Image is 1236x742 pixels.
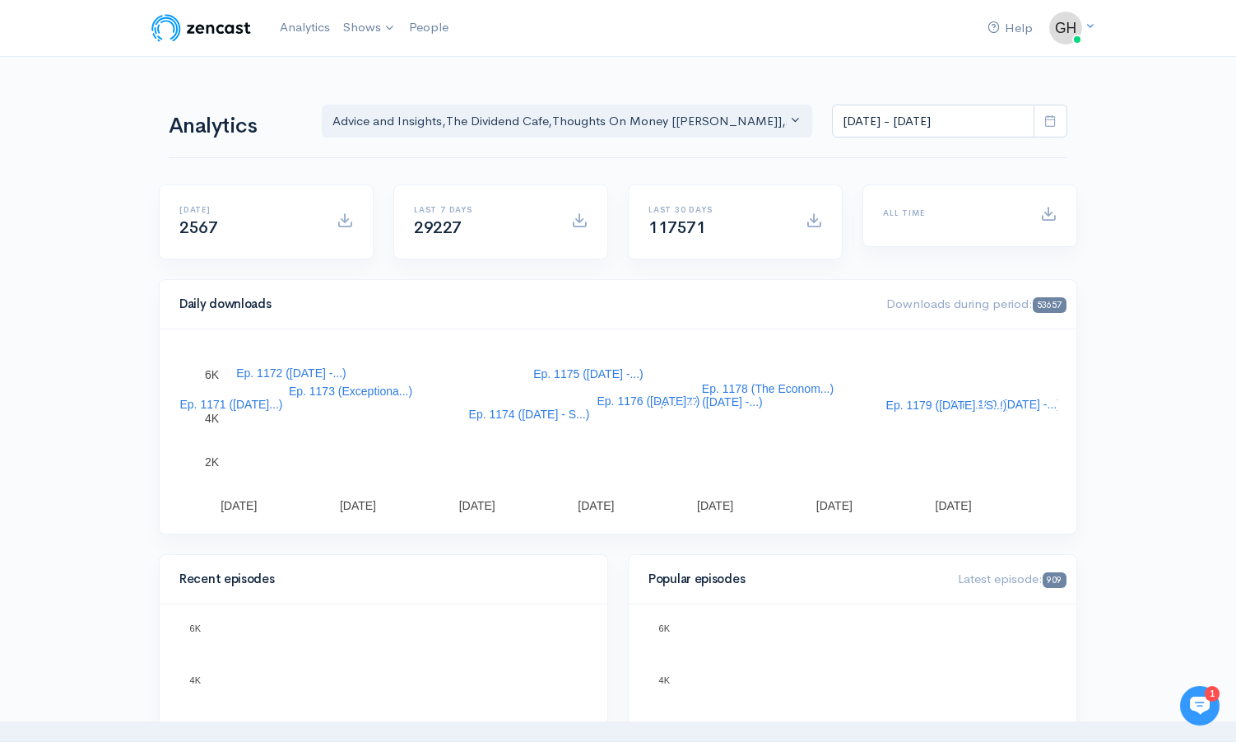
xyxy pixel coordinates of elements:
[653,395,763,408] text: Ep. 1177 ([DATE] -...)
[936,499,972,512] text: [DATE]
[1049,12,1082,44] img: ...
[958,571,1066,586] span: Latest episode:
[696,637,732,646] text: Ep. 1173
[832,105,1034,138] input: analytics date range selector
[648,205,786,214] h6: Last 30 days
[205,412,220,425] text: 4K
[702,382,834,395] text: Ep. 1178 (The Econom...)
[25,110,304,189] h2: Just let us know if you need anything and we'll be happy to help! 🙂
[659,623,671,633] text: 6K
[886,296,1066,311] span: Downloads during period:
[578,499,614,512] text: [DATE]
[26,218,304,251] button: New conversation
[190,623,202,633] text: 6K
[179,572,578,586] h4: Recent episodes
[227,670,263,680] text: Ep. 1177
[236,366,346,380] text: Ep. 1172 ([DATE] -...)
[883,208,1020,217] h6: All time
[469,408,590,421] text: Ep. 1174 ([DATE] - S...)
[1180,686,1220,726] iframe: gist-messenger-bubble-iframe
[179,205,317,214] h6: [DATE]
[25,80,304,106] h1: Hi 👋
[1033,297,1066,313] span: 53657
[179,349,1057,514] svg: A chart.
[205,368,220,381] text: 6K
[340,499,376,512] text: [DATE]
[1043,572,1066,588] span: 909
[434,683,471,693] text: Ep. 1179
[414,205,551,214] h6: Last 7 days
[179,398,282,411] text: Ep. 1171 ([DATE]...)
[533,367,644,380] text: Ep. 1175 ([DATE] -...)
[179,297,867,311] h4: Daily downloads
[659,675,671,685] text: 4K
[973,665,1009,674] text: Ep. 1171
[365,655,402,665] text: Ep. 1178
[179,217,217,238] span: 2567
[834,660,871,670] text: Ep. 1174
[597,394,699,408] text: Ep. 1176 ([DATE]...)
[332,112,787,131] div: Advice and Insights , The Dividend Cafe , Thoughts On Money [[PERSON_NAME]] , Alt Blend , On the ...
[697,499,733,512] text: [DATE]
[765,655,802,665] text: Ep. 1178
[648,572,938,586] h4: Popular episodes
[886,399,1007,412] text: Ep. 1179 ([DATE] - S...)
[106,228,197,241] span: New conversation
[149,12,253,44] img: ZenCast Logo
[337,10,402,46] a: Shows
[816,499,853,512] text: [DATE]
[169,114,302,138] h1: Analytics
[950,398,1061,411] text: Ep. 1180 ([DATE] -...)
[190,675,202,685] text: 4K
[22,282,307,302] p: Find an answer quickly
[648,217,706,238] span: 117571
[273,10,337,45] a: Analytics
[48,310,294,343] input: Search articles
[981,11,1039,46] a: Help
[322,105,812,138] button: Advice and Insights, The Dividend Cafe, Thoughts On Money [TOM], Alt Blend, On the Hook
[221,499,257,512] text: [DATE]
[414,217,462,238] span: 29227
[402,10,455,45] a: People
[289,385,412,398] text: Ep. 1173 (Exceptiona...)
[459,499,495,512] text: [DATE]
[205,455,220,469] text: 2K
[904,664,940,674] text: Ep. 1172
